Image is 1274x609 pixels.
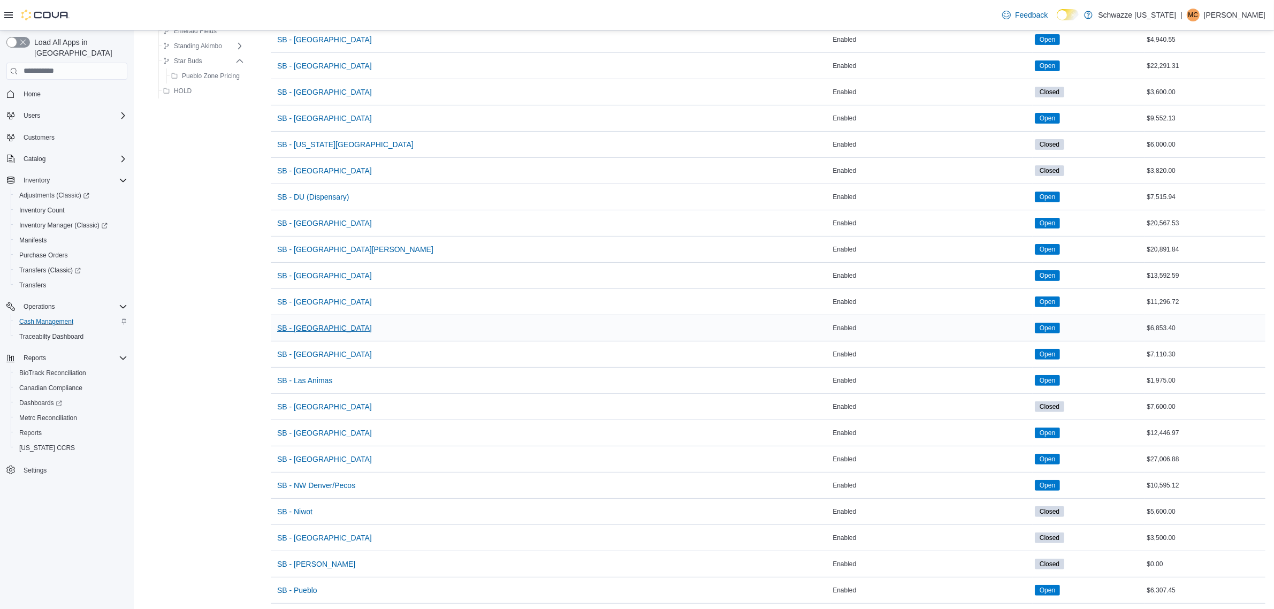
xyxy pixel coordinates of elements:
[830,138,1033,151] div: Enabled
[830,322,1033,334] div: Enabled
[1035,192,1060,202] span: Open
[24,111,40,120] span: Users
[15,315,127,328] span: Cash Management
[277,454,372,465] span: SB - [GEOGRAPHIC_DATA]
[2,299,132,314] button: Operations
[11,263,132,278] a: Transfers (Classic)
[15,367,90,379] a: BioTrack Reconciliation
[277,296,372,307] span: SB - [GEOGRAPHIC_DATA]
[159,85,196,97] button: HOLD
[19,131,127,144] span: Customers
[277,480,355,491] span: SB - NW Denver/Pecos
[1188,9,1199,21] span: MC
[24,466,47,475] span: Settings
[19,464,51,477] a: Settings
[273,29,376,50] button: SB - [GEOGRAPHIC_DATA]
[830,191,1033,203] div: Enabled
[273,553,360,575] button: SB - [PERSON_NAME]
[1035,34,1060,45] span: Open
[277,165,372,176] span: SB - [GEOGRAPHIC_DATA]
[19,206,65,215] span: Inventory Count
[273,81,376,103] button: SB - [GEOGRAPHIC_DATA]
[277,244,433,255] span: SB - [GEOGRAPHIC_DATA][PERSON_NAME]
[15,315,78,328] a: Cash Management
[15,330,88,343] a: Traceabilty Dashboard
[1145,322,1265,334] div: $6,853.40
[174,27,217,35] span: Emerald Fields
[15,249,127,262] span: Purchase Orders
[24,302,55,311] span: Operations
[11,395,132,410] a: Dashboards
[15,219,112,232] a: Inventory Manager (Classic)
[1040,87,1059,97] span: Closed
[277,192,349,202] span: SB - DU (Dispensary)
[19,414,77,422] span: Metrc Reconciliation
[19,109,44,122] button: Users
[15,330,127,343] span: Traceabilty Dashboard
[19,221,108,230] span: Inventory Manager (Classic)
[1035,375,1060,386] span: Open
[15,412,127,424] span: Metrc Reconciliation
[830,217,1033,230] div: Enabled
[1035,87,1064,97] span: Closed
[830,59,1033,72] div: Enabled
[11,380,132,395] button: Canadian Compliance
[830,479,1033,492] div: Enabled
[1145,295,1265,308] div: $11,296.72
[830,33,1033,46] div: Enabled
[1035,585,1060,596] span: Open
[1040,297,1055,307] span: Open
[15,412,81,424] a: Metrc Reconciliation
[159,55,207,67] button: Star Buds
[273,239,438,260] button: SB - [GEOGRAPHIC_DATA][PERSON_NAME]
[15,279,50,292] a: Transfers
[1040,376,1055,385] span: Open
[11,329,132,344] button: Traceabilty Dashboard
[182,72,240,80] span: Pueblo Zone Pricing
[1145,86,1265,98] div: $3,600.00
[830,400,1033,413] div: Enabled
[11,440,132,455] button: [US_STATE] CCRS
[1145,400,1265,413] div: $7,600.00
[1035,480,1060,491] span: Open
[174,42,222,50] span: Standing Akimbo
[174,57,202,65] span: Star Buds
[277,506,312,517] span: SB - Niwot
[1035,244,1060,255] span: Open
[273,134,418,155] button: SB - [US_STATE][GEOGRAPHIC_DATA]
[15,441,127,454] span: Washington CCRS
[277,218,372,229] span: SB - [GEOGRAPHIC_DATA]
[19,429,42,437] span: Reports
[1040,585,1055,595] span: Open
[273,448,376,470] button: SB - [GEOGRAPHIC_DATA]
[11,233,132,248] button: Manifests
[19,352,50,364] button: Reports
[1040,402,1059,412] span: Closed
[15,397,127,409] span: Dashboards
[19,251,68,260] span: Purchase Orders
[1040,218,1055,228] span: Open
[277,60,372,71] span: SB - [GEOGRAPHIC_DATA]
[277,401,372,412] span: SB - [GEOGRAPHIC_DATA]
[273,370,337,391] button: SB - Las Animas
[1035,401,1064,412] span: Closed
[11,278,132,293] button: Transfers
[277,428,372,438] span: SB - [GEOGRAPHIC_DATA]
[19,444,75,452] span: [US_STATE] CCRS
[15,382,127,394] span: Canadian Compliance
[1035,532,1064,543] span: Closed
[2,86,132,102] button: Home
[1040,61,1055,71] span: Open
[277,34,372,45] span: SB - [GEOGRAPHIC_DATA]
[24,133,55,142] span: Customers
[159,25,221,37] button: Emerald Fields
[1145,243,1265,256] div: $20,891.84
[830,243,1033,256] div: Enabled
[1145,558,1265,570] div: $0.00
[1040,428,1055,438] span: Open
[11,188,132,203] a: Adjustments (Classic)
[1204,9,1265,21] p: [PERSON_NAME]
[19,191,89,200] span: Adjustments (Classic)
[1015,10,1048,20] span: Feedback
[11,248,132,263] button: Purchase Orders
